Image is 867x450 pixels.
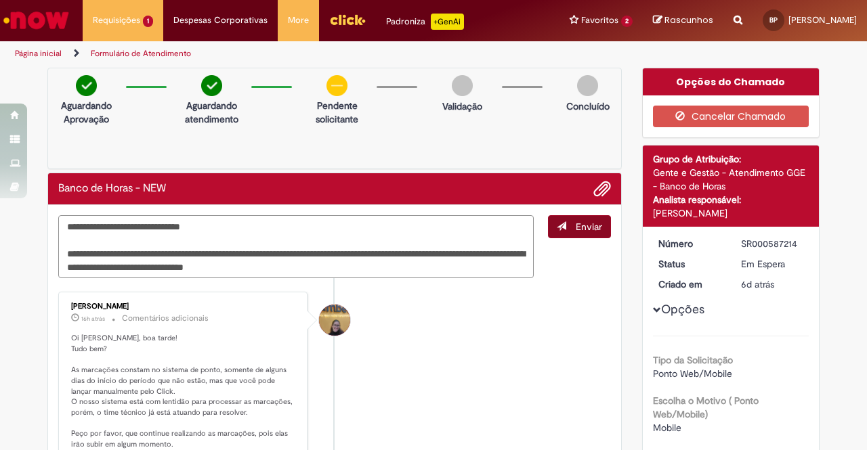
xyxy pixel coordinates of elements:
[173,14,268,27] span: Despesas Corporativas
[431,14,464,30] p: +GenAi
[91,48,191,59] a: Formulário de Atendimento
[653,14,713,27] a: Rascunhos
[58,215,534,278] textarea: Digite sua mensagem aqui...
[577,75,598,96] img: img-circle-grey.png
[143,16,153,27] span: 1
[593,180,611,198] button: Adicionar anexos
[653,193,809,206] div: Analista responsável:
[653,152,809,166] div: Grupo de Atribuição:
[93,14,140,27] span: Requisições
[621,16,633,27] span: 2
[741,278,774,290] span: 6d atrás
[71,302,297,311] div: [PERSON_NAME]
[548,215,611,238] button: Enviar
[741,257,804,271] div: Em Espera
[653,106,809,127] button: Cancelar Chamado
[15,48,62,59] a: Página inicial
[653,422,681,434] span: Mobile
[386,14,464,30] div: Padroniza
[653,367,732,380] span: Ponto Web/Mobile
[179,99,245,126] p: Aguardando atendimento
[653,166,809,193] div: Gente e Gestão - Atendimento GGE - Banco de Horas
[648,277,732,291] dt: Criado em
[664,14,713,26] span: Rascunhos
[741,237,804,250] div: SR000587214
[326,75,347,96] img: circle-minus.png
[643,68,820,95] div: Opções do Chamado
[788,14,857,26] span: [PERSON_NAME]
[576,221,602,233] span: Enviar
[10,41,568,66] ul: Trilhas de página
[566,99,610,113] p: Concluído
[653,354,733,366] b: Tipo da Solicitação
[442,99,482,113] p: Validação
[58,183,166,195] h2: Banco de Horas - NEW Histórico de tíquete
[288,14,309,27] span: More
[201,75,222,96] img: check-circle-green.png
[452,75,473,96] img: img-circle-grey.png
[304,99,370,126] p: Pendente solicitante
[81,315,105,323] span: 16h atrás
[741,278,774,290] time: 25/09/2025 15:21:45
[122,313,209,324] small: Comentários adicionais
[769,16,778,24] span: BP
[653,206,809,220] div: [PERSON_NAME]
[648,257,732,271] dt: Status
[81,315,105,323] time: 30/09/2025 17:16:19
[76,75,97,96] img: check-circle-green.png
[741,277,804,291] div: 25/09/2025 15:21:45
[329,9,366,30] img: click_logo_yellow_360x200.png
[653,395,759,420] b: Escolha o Motivo ( Ponto Web/Mobile)
[581,14,618,27] span: Favoritos
[1,7,71,34] img: ServiceNow
[319,305,350,336] div: Amanda De Campos Gomes Do Nascimento
[54,99,119,126] p: Aguardando Aprovação
[648,237,732,250] dt: Número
